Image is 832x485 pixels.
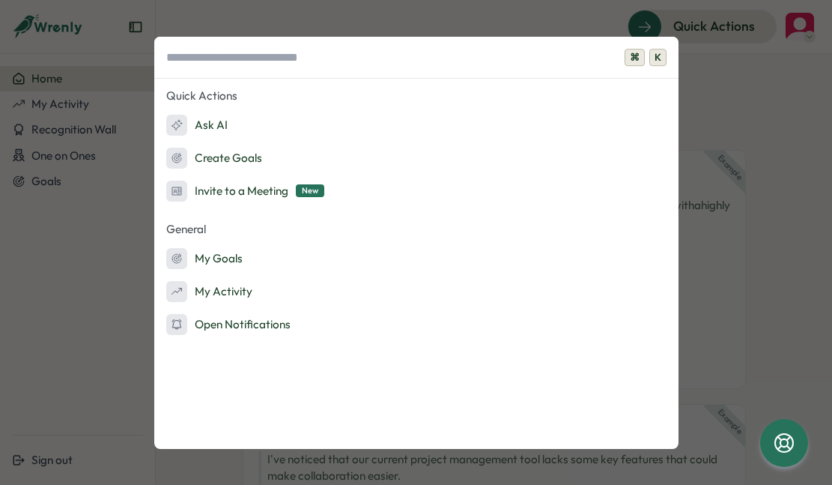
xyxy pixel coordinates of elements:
[154,143,678,173] button: Create Goals
[154,218,678,241] p: General
[154,110,678,140] button: Ask AI
[649,49,666,67] span: K
[166,314,291,335] div: Open Notifications
[166,148,262,169] div: Create Goals
[154,244,678,274] button: My Goals
[154,277,678,307] button: My Activity
[296,184,324,197] span: New
[154,310,678,340] button: Open Notifications
[154,85,678,107] p: Quick Actions
[154,176,678,206] button: Invite to a MeetingNew
[166,281,252,302] div: My Activity
[166,181,324,202] div: Invite to a Meeting
[625,49,645,67] span: ⌘
[166,115,228,136] div: Ask AI
[166,248,243,269] div: My Goals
